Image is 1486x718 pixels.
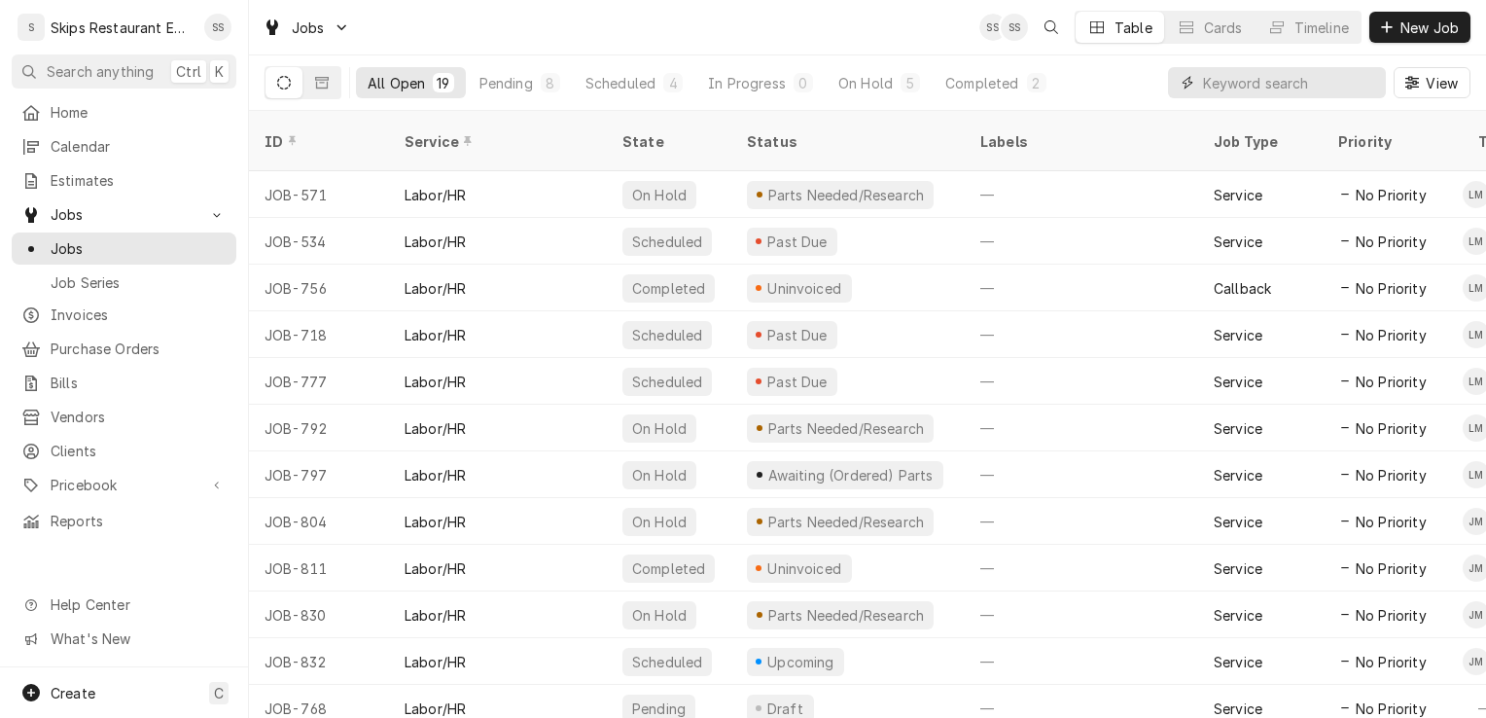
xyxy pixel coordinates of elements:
div: Labor/HR [405,652,466,672]
span: Help Center [51,594,225,615]
a: Home [12,96,236,128]
div: Parts Needed/Research [765,512,926,532]
button: New Job [1369,12,1470,43]
a: Go to Jobs [12,198,236,231]
a: Estimates [12,164,236,197]
span: No Priority [1356,185,1427,205]
span: C [214,683,224,703]
div: ID [265,131,370,152]
div: Uninvoiced [765,558,844,579]
div: Job Type [1214,131,1307,152]
div: SS [204,14,231,41]
div: Timeline [1294,18,1349,38]
span: No Priority [1356,232,1427,252]
span: Jobs [51,238,227,259]
div: Labels [980,131,1183,152]
div: State [622,131,716,152]
div: Service [405,131,587,152]
button: Open search [1036,12,1067,43]
span: No Priority [1356,605,1427,626]
span: Purchase Orders [51,339,227,359]
div: Service [1214,465,1262,485]
div: Scheduled [630,232,704,252]
div: Shan Skipper's Avatar [204,14,231,41]
div: Parts Needed/Research [765,418,926,439]
span: Home [51,102,227,123]
div: Labor/HR [405,465,466,485]
div: Past Due [765,232,831,252]
div: Awaiting (Ordered) Parts [765,465,935,485]
div: — [965,498,1198,545]
div: On Hold [630,605,689,626]
div: — [965,171,1198,218]
span: No Priority [1356,325,1427,345]
span: Jobs [292,18,325,38]
span: Calendar [51,136,227,157]
div: 8 [545,73,556,93]
div: Scheduled [585,73,655,93]
div: JOB-830 [249,592,389,638]
div: Labor/HR [405,418,466,439]
div: JOB-534 [249,218,389,265]
div: Service [1214,605,1262,626]
div: JOB-756 [249,265,389,311]
a: Invoices [12,299,236,331]
a: Go to Jobs [255,12,358,44]
div: In Progress [708,73,786,93]
span: Bills [51,373,227,393]
div: — [965,592,1198,638]
a: Go to What's New [12,623,236,655]
div: All Open [368,73,425,93]
div: JOB-832 [249,638,389,685]
span: No Priority [1356,465,1427,485]
a: Go to Help Center [12,589,236,621]
div: Service [1214,372,1262,392]
div: Service [1214,512,1262,532]
span: Reports [51,511,227,531]
div: Service [1214,418,1262,439]
div: Labor/HR [405,325,466,345]
button: Search anythingCtrlK [12,54,236,89]
span: Search anything [47,61,154,82]
div: Table [1114,18,1152,38]
div: Service [1214,652,1262,672]
a: Reports [12,505,236,537]
div: Service [1214,185,1262,205]
span: Jobs [51,204,197,225]
div: Labor/HR [405,185,466,205]
a: Vendors [12,401,236,433]
div: Priority [1338,131,1443,152]
a: Bills [12,367,236,399]
div: Completed [630,278,707,299]
span: Ctrl [176,61,201,82]
div: JOB-792 [249,405,389,451]
div: Service [1214,232,1262,252]
div: Labor/HR [405,558,466,579]
div: JOB-811 [249,545,389,592]
div: — [965,265,1198,311]
div: — [965,405,1198,451]
input: Keyword search [1203,67,1376,98]
div: Scheduled [630,325,704,345]
a: Jobs [12,233,236,265]
div: On Hold [838,73,893,93]
a: Clients [12,435,236,467]
div: On Hold [630,512,689,532]
div: 5 [904,73,916,93]
span: No Priority [1356,558,1427,579]
div: Completed [945,73,1018,93]
div: — [965,638,1198,685]
span: No Priority [1356,278,1427,299]
div: JOB-797 [249,451,389,498]
div: Labor/HR [405,232,466,252]
span: Create [51,685,95,701]
div: — [965,545,1198,592]
div: Cards [1204,18,1243,38]
span: No Priority [1356,372,1427,392]
div: Past Due [765,325,831,345]
div: JOB-777 [249,358,389,405]
div: 0 [797,73,809,93]
span: View [1422,73,1462,93]
div: Status [747,131,945,152]
div: On Hold [630,185,689,205]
